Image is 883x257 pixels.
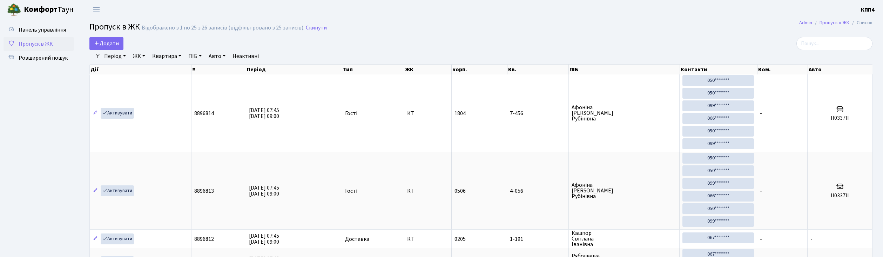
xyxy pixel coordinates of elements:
[89,37,123,50] a: Додати
[407,111,449,116] span: КТ
[19,54,68,62] span: Розширений пошук
[789,15,883,30] nav: breadcrumb
[861,6,875,14] a: КПП4
[810,192,869,199] h5: II0337II
[760,235,762,243] span: -
[4,51,74,65] a: Розширений пошук
[760,110,762,117] span: -
[810,115,869,121] h5: II0337II
[510,188,566,194] span: 4-056
[345,111,357,116] span: Гості
[4,37,74,51] a: Пропуск в ЖК
[230,50,262,62] a: Неактивні
[820,19,849,26] a: Пропуск в ЖК
[572,230,676,247] span: Кашпор Світлана Іванівна
[757,65,808,74] th: Ком.
[249,232,279,246] span: [DATE] 07:45 [DATE] 09:00
[246,65,342,74] th: Період
[452,65,507,74] th: корп.
[810,235,813,243] span: -
[572,105,676,121] span: Афоніна [PERSON_NAME] Рубінівна
[194,187,214,195] span: 8896813
[206,50,228,62] a: Авто
[404,65,452,74] th: ЖК
[342,65,404,74] th: Тип
[407,236,449,242] span: КТ
[4,23,74,37] a: Панель управління
[510,236,566,242] span: 1-191
[101,185,134,196] a: Активувати
[89,21,140,33] span: Пропуск в ЖК
[760,187,762,195] span: -
[569,65,680,74] th: ПІБ
[407,188,449,194] span: КТ
[90,65,191,74] th: Дії
[680,65,757,74] th: Контакти
[796,37,872,50] input: Пошук...
[101,50,129,62] a: Період
[191,65,246,74] th: #
[454,235,466,243] span: 0205
[345,236,369,242] span: Доставка
[194,235,214,243] span: 8896812
[345,188,357,194] span: Гості
[507,65,569,74] th: Кв.
[149,50,184,62] a: Квартира
[142,25,304,31] div: Відображено з 1 по 25 з 26 записів (відфільтровано з 25 записів).
[849,19,872,27] li: Список
[130,50,148,62] a: ЖК
[101,108,134,119] a: Активувати
[88,4,105,15] button: Переключити навігацію
[7,3,21,17] img: logo.png
[454,187,466,195] span: 0506
[101,233,134,244] a: Активувати
[194,110,214,117] span: 8896814
[572,182,676,199] span: Афоніна [PERSON_NAME] Рубінівна
[454,110,466,117] span: 1804
[94,40,119,47] span: Додати
[799,19,812,26] a: Admin
[19,26,66,34] span: Панель управління
[186,50,204,62] a: ПІБ
[249,184,279,198] span: [DATE] 07:45 [DATE] 09:00
[24,4,74,16] span: Таун
[808,65,873,74] th: Авто
[24,4,58,15] b: Комфорт
[306,25,327,31] a: Скинути
[510,111,566,116] span: 7-456
[19,40,53,48] span: Пропуск в ЖК
[249,106,279,120] span: [DATE] 07:45 [DATE] 09:00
